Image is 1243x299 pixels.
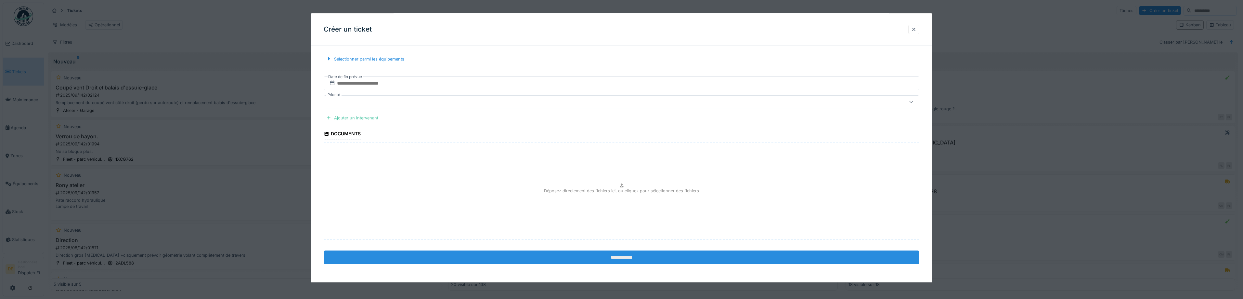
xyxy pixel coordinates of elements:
[324,114,381,122] div: Ajouter un intervenant
[324,55,407,63] div: Sélectionner parmi les équipements
[544,188,699,194] p: Déposez directement des fichiers ici, ou cliquez pour sélectionner des fichiers
[324,25,372,34] h3: Créer un ticket
[328,73,363,80] label: Date de fin prévue
[324,129,361,140] div: Documents
[326,92,342,98] label: Priorité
